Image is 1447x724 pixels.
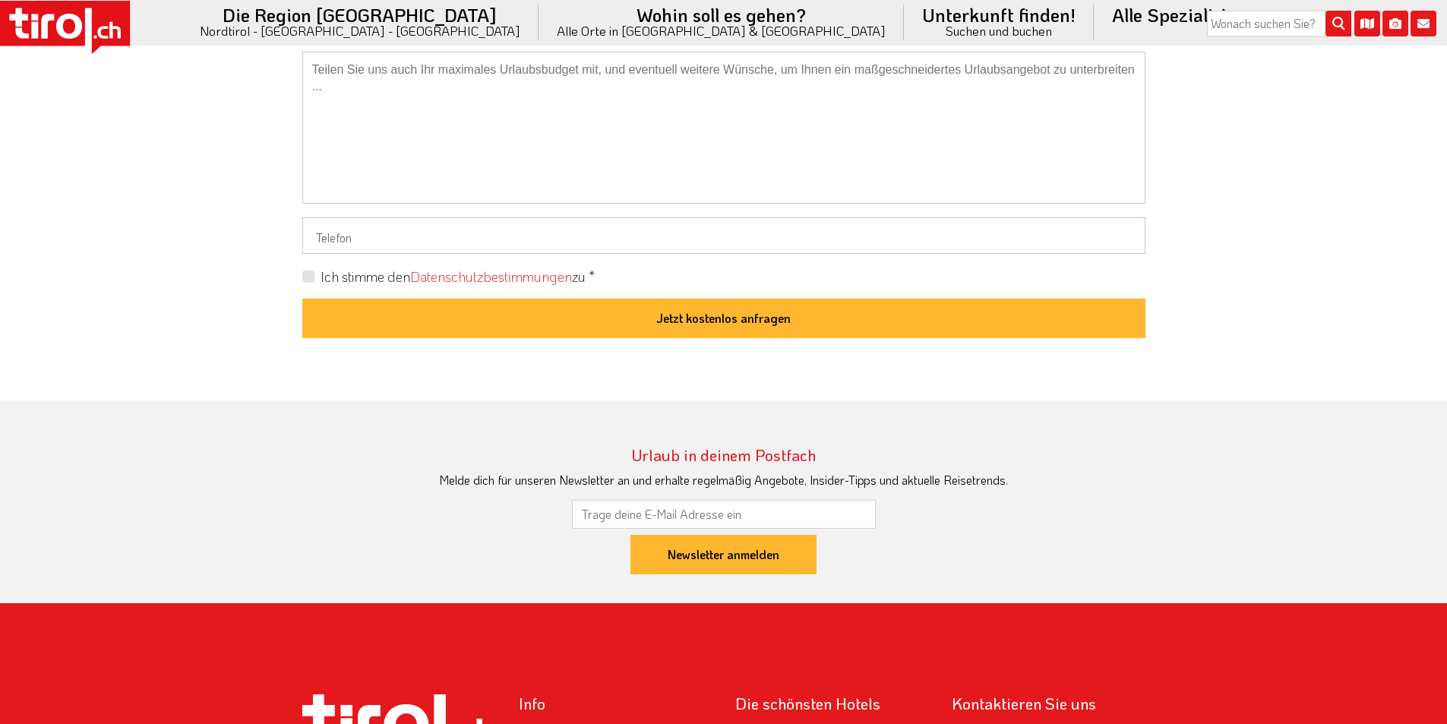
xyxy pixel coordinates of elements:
h3: Info [519,694,712,712]
h3: Urlaub in deinem Postfach [302,446,1145,463]
i: Kontakt [1411,11,1436,36]
h3: Die schönsten Hotels [735,694,929,712]
label: Ich stimme den zu * [321,267,595,286]
a: Datenschutzbestimmungen [410,267,572,286]
button: Jetzt kostenlos anfragen [302,299,1145,338]
small: Suchen und buchen [922,24,1076,37]
input: Wonach suchen Sie? [1207,11,1351,36]
small: Alle Orte in [GEOGRAPHIC_DATA] & [GEOGRAPHIC_DATA] [557,24,886,37]
h3: Kontaktieren Sie uns [952,694,1145,712]
input: Trage deine E-Mail Adresse ein [572,500,876,529]
i: Karte öffnen [1354,11,1380,36]
input: Newsletter anmelden [630,535,817,574]
div: Melde dich für unseren Newsletter an und erhalte regelmäßig Angebote, Insider-Tipps und aktuelle ... [302,472,1145,488]
i: Fotogalerie [1382,11,1408,36]
small: Nordtirol - [GEOGRAPHIC_DATA] - [GEOGRAPHIC_DATA] [200,24,520,37]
